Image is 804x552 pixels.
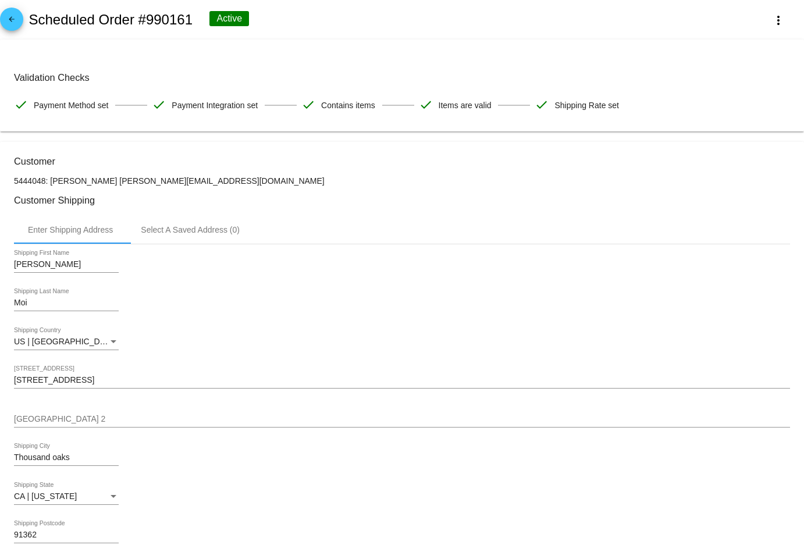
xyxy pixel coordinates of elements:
[28,225,113,234] div: Enter Shipping Address
[321,93,375,117] span: Contains items
[14,195,790,206] h3: Customer Shipping
[771,13,785,27] mat-icon: more_vert
[419,98,433,112] mat-icon: check
[209,11,249,26] div: Active
[439,93,492,117] span: Items are valid
[141,225,240,234] div: Select A Saved Address (0)
[14,492,119,501] mat-select: Shipping State
[14,492,77,501] span: CA | [US_STATE]
[14,337,119,347] mat-select: Shipping Country
[14,72,790,83] h3: Validation Checks
[14,376,790,385] input: Shipping Street 1
[29,12,193,28] h2: Scheduled Order #990161
[152,98,166,112] mat-icon: check
[14,260,119,269] input: Shipping First Name
[172,93,258,117] span: Payment Integration set
[14,415,790,424] input: Shipping Street 2
[14,98,28,112] mat-icon: check
[535,98,549,112] mat-icon: check
[14,337,117,346] span: US | [GEOGRAPHIC_DATA]
[14,530,119,540] input: Shipping Postcode
[301,98,315,112] mat-icon: check
[554,93,619,117] span: Shipping Rate set
[14,453,119,462] input: Shipping City
[14,156,790,167] h3: Customer
[34,93,108,117] span: Payment Method set
[14,298,119,308] input: Shipping Last Name
[14,176,790,186] p: 5444048: [PERSON_NAME] [PERSON_NAME][EMAIL_ADDRESS][DOMAIN_NAME]
[5,15,19,29] mat-icon: arrow_back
